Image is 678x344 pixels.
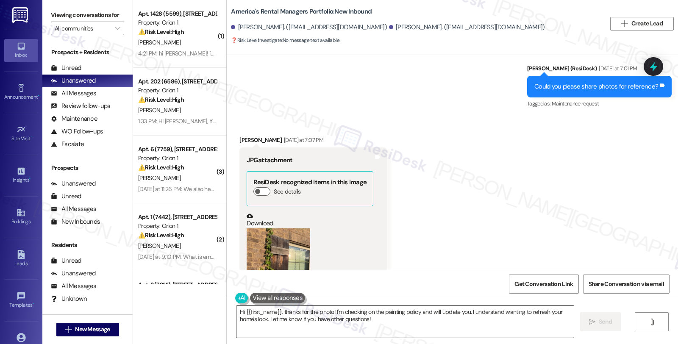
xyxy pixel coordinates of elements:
div: [DATE] at 11:26 PM: We also have another package from USPS that was supposed to come in, but it's... [138,185,518,193]
a: Leads [4,247,38,270]
div: Apt. 1428 (5599), [STREET_ADDRESS] [138,9,217,18]
b: America's Rental Managers Portfolio: New Inbound [231,7,372,16]
span: Maintenance request [552,100,599,107]
div: Review follow-ups [51,102,110,111]
span: • [29,176,31,182]
button: Zoom image [247,228,310,313]
div: [PERSON_NAME]. ([EMAIL_ADDRESS][DOMAIN_NAME]) [389,23,545,32]
div: WO Follow-ups [51,127,103,136]
div: Unread [51,256,81,265]
div: Apt. 6 (7759), [STREET_ADDRESS] [138,145,217,154]
button: New Message [56,323,119,336]
a: Download [247,213,373,227]
div: All Messages [51,282,96,291]
a: Templates • [4,289,38,312]
i:  [65,326,72,333]
span: : No message text available [231,36,339,45]
div: Property: Orion 1 [138,154,217,163]
strong: ❓ Risk Level: Investigate [231,37,282,44]
strong: ⚠️ Risk Level: High [138,231,184,239]
button: Get Conversation Link [509,275,578,294]
b: JPG attachment [247,156,292,164]
strong: ⚠️ Risk Level: High [138,164,184,171]
div: New Inbounds [51,217,100,226]
button: Share Conversation via email [583,275,670,294]
span: [PERSON_NAME] [138,39,181,46]
div: Property: Orion 1 [138,222,217,230]
div: Escalate [51,140,84,149]
label: See details [274,187,300,196]
button: Send [580,312,621,331]
div: Apt. 202 (6586), [STREET_ADDRESS] [138,77,217,86]
div: Property: Orion 1 [138,18,217,27]
i:  [589,319,595,325]
div: Apt. 3 (7314), [STREET_ADDRESS] [138,280,217,289]
span: Share Conversation via email [589,280,664,289]
div: Unanswered [51,179,96,188]
strong: ⚠️ Risk Level: High [138,96,184,103]
span: Get Conversation Link [514,280,573,289]
div: All Messages [51,89,96,98]
div: Unanswered [51,76,96,85]
span: • [33,301,34,307]
div: Unread [51,192,81,201]
div: Tagged as: [527,97,672,110]
div: Prospects + Residents [42,48,133,57]
span: New Message [75,325,110,334]
b: ResiDesk recognized items in this image [253,178,367,186]
div: [DATE] at 7:01 PM [597,64,637,73]
div: Maintenance [51,114,97,123]
span: [PERSON_NAME] [138,242,181,250]
textarea: Hi {{first_name}}, thanks for the photo! I'm checking on the painting policy and will update you.... [236,306,574,338]
div: Prospects [42,164,133,172]
div: Unanswered [51,269,96,278]
span: [PERSON_NAME] [138,106,181,114]
span: • [31,134,32,140]
div: Residents [42,241,133,250]
div: [DATE] at 9:10 PM: What is emergency number [138,253,252,261]
span: Create Lead [631,19,663,28]
div: Property: Orion 1 [138,86,217,95]
strong: ⚠️ Risk Level: High [138,28,184,36]
div: [PERSON_NAME] (ResiDesk) [527,64,672,76]
input: All communities [55,22,111,35]
i:  [649,319,655,325]
div: Could you please share photos for reference? [534,82,658,91]
i:  [621,20,628,27]
div: Unread [51,64,81,72]
a: Inbox [4,39,38,62]
div: [PERSON_NAME]. ([EMAIL_ADDRESS][DOMAIN_NAME]) [231,23,387,32]
div: [DATE] at 7:07 PM [282,136,323,144]
a: Insights • [4,164,38,187]
label: Viewing conversations for [51,8,124,22]
div: Unknown [51,294,87,303]
img: ResiDesk Logo [12,7,30,23]
span: • [38,93,39,99]
span: [PERSON_NAME] [138,174,181,182]
a: Site Visit • [4,122,38,145]
div: All Messages [51,205,96,214]
a: Buildings [4,205,38,228]
div: [PERSON_NAME] [239,136,387,147]
div: Apt. 1 (7442), [STREET_ADDRESS] [138,213,217,222]
button: Create Lead [610,17,674,31]
i:  [115,25,120,32]
span: Send [599,317,612,326]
